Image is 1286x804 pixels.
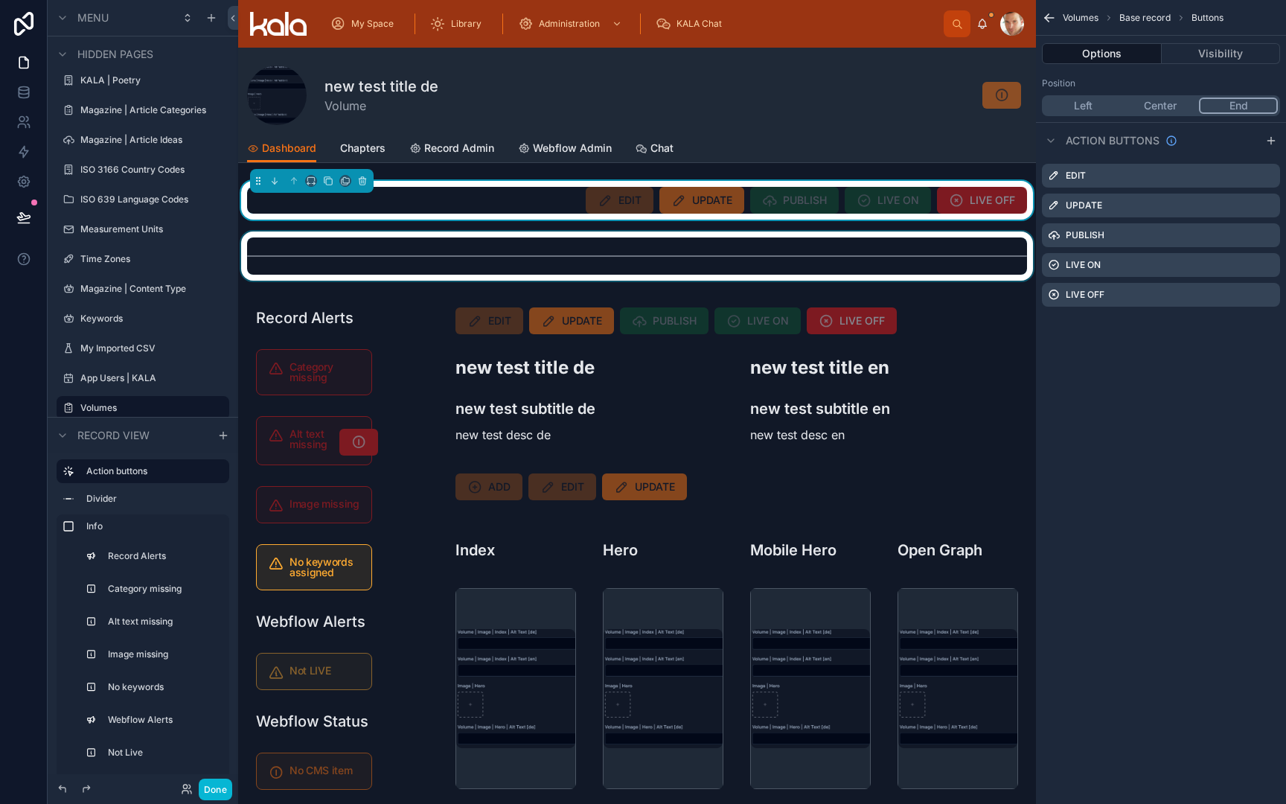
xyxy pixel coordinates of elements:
[514,10,630,37] a: Administration
[324,97,438,115] span: Volume
[1066,229,1104,241] label: PUBLISH
[451,18,482,30] span: Library
[1063,12,1098,24] span: Volumes
[1066,170,1086,182] label: EDIT
[48,453,238,774] div: scrollable content
[108,550,220,562] label: Record Alerts
[1044,98,1122,114] button: Left
[351,18,394,30] span: My Space
[77,428,150,443] span: Record view
[1066,259,1101,271] label: LIVE ON
[326,10,404,37] a: My Space
[1122,98,1199,114] button: Center
[250,12,307,36] img: App logo
[80,223,226,235] label: Measurement Units
[80,253,226,265] label: Time Zones
[80,74,226,86] label: KALA | Poetry
[108,583,220,595] label: Category missing
[77,10,109,25] span: Menu
[636,135,674,165] a: Chat
[80,164,226,176] label: ISO 3166 Country Codes
[319,7,944,40] div: scrollable content
[1119,12,1171,24] span: Base record
[651,10,732,37] a: KALA Chat
[86,465,217,477] label: Action buttons
[518,135,612,165] a: Webflow Admin
[199,779,232,800] button: Done
[676,18,722,30] span: KALA Chat
[108,747,220,759] label: Not Live
[426,10,492,37] a: Library
[80,194,226,205] label: ISO 639 Language Codes
[1042,77,1075,89] label: Position
[80,372,226,384] label: App Users | KALA
[1066,133,1159,148] span: Action buttons
[1042,43,1162,64] button: Options
[108,714,220,726] label: Webflow Alerts
[80,313,226,325] label: Keywords
[409,135,494,165] a: Record Admin
[340,135,386,165] a: Chapters
[108,648,220,660] label: Image missing
[80,342,226,354] label: My Imported CSV
[247,135,316,163] a: Dashboard
[80,104,226,116] label: Magazine | Article Categories
[108,681,220,693] label: No keywords
[108,616,220,628] label: Alt text missing
[1162,43,1281,64] button: Visibility
[80,402,220,414] label: Volumes
[324,76,438,97] h1: new test title de
[533,141,612,156] span: Webflow Admin
[80,134,226,146] label: Magazine | Article Ideas
[1066,289,1104,301] label: LIVE OFF
[262,141,316,156] span: Dashboard
[1066,200,1102,211] label: UPDATE
[1191,12,1223,24] span: Buttons
[80,283,226,295] label: Magazine | Content Type
[1199,98,1278,114] button: End
[424,141,494,156] span: Record Admin
[539,18,600,30] span: Administration
[340,141,386,156] span: Chapters
[86,520,223,532] label: Info
[650,141,674,156] span: Chat
[86,493,223,505] label: Divider
[77,47,153,62] span: Hidden pages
